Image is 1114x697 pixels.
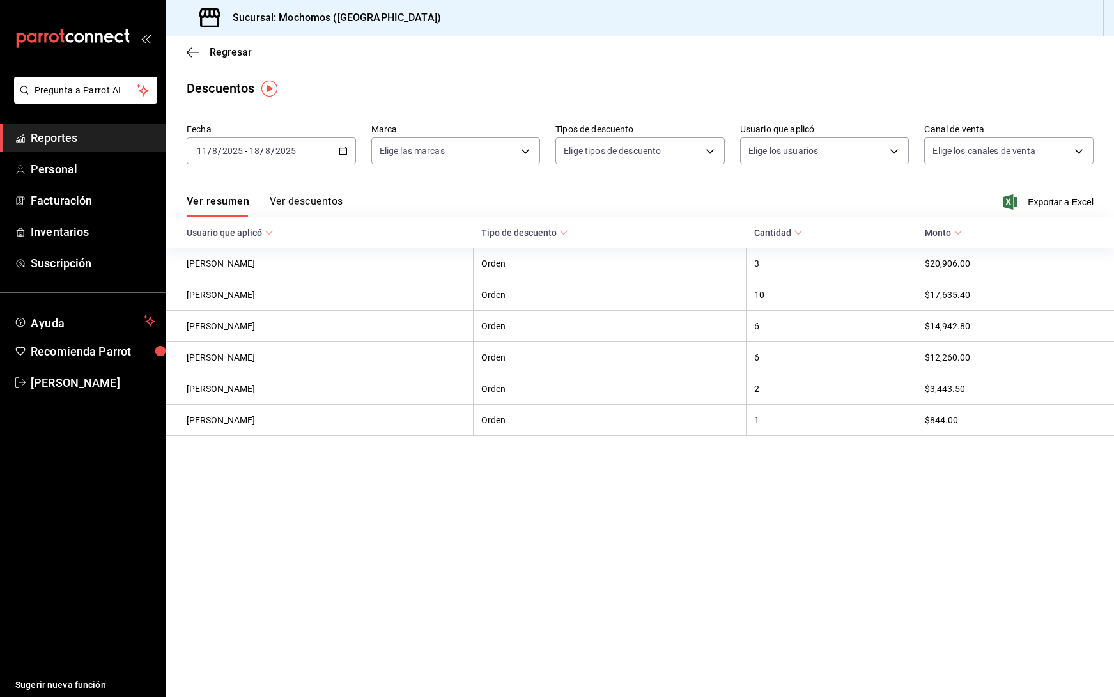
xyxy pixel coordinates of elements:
th: Orden [474,405,747,436]
th: 3 [747,248,917,279]
th: 2 [747,373,917,405]
input: -- [196,146,208,156]
input: -- [212,146,218,156]
th: [PERSON_NAME] [166,279,474,311]
h3: Sucursal: Mochomos ([GEOGRAPHIC_DATA]) [222,10,441,26]
label: Fecha [187,125,356,134]
input: ---- [222,146,244,156]
span: Reportes [31,129,155,146]
span: / [260,146,264,156]
div: Descuentos [187,79,254,98]
label: Usuario que aplicó [740,125,909,134]
span: Pregunta a Parrot AI [35,84,137,97]
th: [PERSON_NAME] [166,405,474,436]
span: Facturación [31,192,155,209]
th: Orden [474,279,747,311]
input: ---- [275,146,297,156]
span: Cantidad [754,228,803,238]
span: [PERSON_NAME] [31,374,155,391]
span: Monto [925,228,963,238]
th: $17,635.40 [917,279,1114,311]
span: - [245,146,247,156]
span: Sugerir nueva función [15,678,155,692]
th: [PERSON_NAME] [166,311,474,342]
th: Orden [474,311,747,342]
input: -- [249,146,260,156]
span: Elige tipos de descuento [564,145,661,157]
label: Canal de venta [924,125,1094,134]
span: Elige los canales de venta [932,145,1035,157]
span: Usuario que aplicó [187,228,274,238]
button: open_drawer_menu [141,33,151,43]
th: $844.00 [917,405,1114,436]
span: Recomienda Parrot [31,343,155,360]
th: $14,942.80 [917,311,1114,342]
button: Ver descuentos [270,195,343,217]
label: Marca [371,125,541,134]
input: -- [265,146,271,156]
label: Tipos de descuento [555,125,725,134]
span: Elige los usuarios [748,145,818,157]
button: Regresar [187,46,252,58]
a: Pregunta a Parrot AI [9,93,157,106]
th: Orden [474,373,747,405]
span: Regresar [210,46,252,58]
th: [PERSON_NAME] [166,248,474,279]
span: Ayuda [31,313,139,329]
span: Suscripción [31,255,155,272]
div: navigation tabs [187,195,343,217]
th: [PERSON_NAME] [166,342,474,373]
th: 6 [747,342,917,373]
img: Tooltip marker [261,81,277,97]
span: / [271,146,275,156]
th: $20,906.00 [917,248,1114,279]
span: Tipo de descuento [481,228,568,238]
th: Orden [474,248,747,279]
button: Exportar a Excel [1006,194,1094,210]
span: / [208,146,212,156]
span: Elige las marcas [380,145,445,157]
button: Ver resumen [187,195,249,217]
th: 10 [747,279,917,311]
th: [PERSON_NAME] [166,373,474,405]
th: 1 [747,405,917,436]
th: 6 [747,311,917,342]
th: $12,260.00 [917,342,1114,373]
span: Personal [31,161,155,178]
th: Orden [474,342,747,373]
span: Inventarios [31,223,155,240]
button: Pregunta a Parrot AI [14,77,157,104]
span: / [218,146,222,156]
th: $3,443.50 [917,373,1114,405]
